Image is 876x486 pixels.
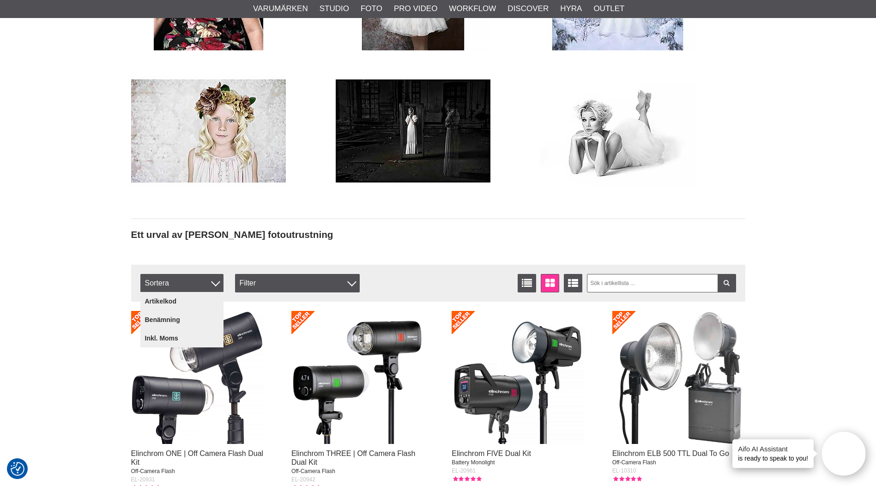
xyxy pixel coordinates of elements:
[612,311,745,444] img: Elinchrom ELB 500 TTL Dual To Go
[131,476,155,483] span: EL-20931
[361,3,382,15] a: Foto
[291,450,416,466] a: Elinchrom THREE | Off Camera Flash Dual Kit
[140,310,224,329] a: Benämning
[732,439,814,468] div: is ready to speak to you!
[540,54,695,208] img: Fotograf Therese Asplund
[452,468,476,474] span: EL-20961
[291,468,335,474] span: Off-Camera Flash
[131,311,264,444] img: Elinchrom ONE | Off Camera Flash Dual Kit
[518,274,536,292] a: Listvisning
[131,54,286,208] img: Fotograf Therese Asplund
[452,459,495,466] span: Battery Monolight
[452,311,585,444] img: Elinchrom FIVE Dual Kit
[612,468,636,474] span: EL-10310
[718,274,736,292] a: Filtrera
[131,468,175,474] span: Off-Camera Flash
[612,450,729,457] a: Elinchrom ELB 500 TTL Dual To Go
[140,274,224,292] span: Sortera
[131,228,745,242] h2: Ett urval av [PERSON_NAME] fotoutrustning
[394,3,437,15] a: Pro Video
[131,450,264,466] a: Elinchrom ONE | Off Camera Flash Dual Kit
[452,475,481,483] div: Kundbetyg: 5.00
[11,461,24,477] button: Samtyckesinställningar
[253,3,308,15] a: Varumärken
[291,311,424,444] img: Elinchrom THREE | Off Camera Flash Dual Kit
[560,3,582,15] a: Hyra
[291,476,315,483] span: EL-20942
[235,274,360,292] div: Filter
[541,274,559,292] a: Fönstervisning
[11,462,24,476] img: Revisit consent button
[140,329,224,347] a: Inkl. Moms
[738,444,808,454] h4: Aifo AI Assistant
[452,450,531,457] a: Elinchrom FIVE Dual Kit
[507,3,549,15] a: Discover
[612,459,656,466] span: Off-Camera Flash
[612,475,642,483] div: Kundbetyg: 5.00
[449,3,496,15] a: Workflow
[336,54,490,208] img: Fotograf Therese Asplund
[320,3,349,15] a: Studio
[587,274,736,292] input: Sök i artikellista ...
[593,3,624,15] a: Outlet
[564,274,582,292] a: Utökad listvisning
[140,292,224,310] a: Artikelkod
